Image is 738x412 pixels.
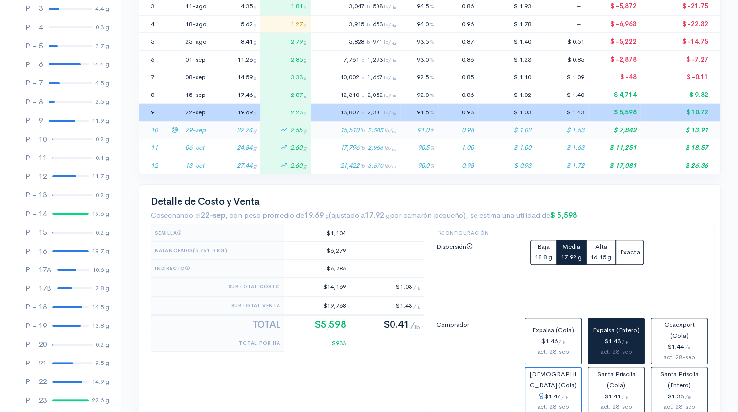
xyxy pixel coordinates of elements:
[588,50,640,68] td: $ -2,878
[303,144,307,151] span: g
[386,211,390,220] small: g
[430,21,434,28] span: %
[400,86,438,104] td: 92.0
[588,15,640,33] td: $ -6,963
[384,57,396,63] span: lb/
[181,86,219,104] td: 15-sep
[655,341,704,352] div: $1.44
[92,209,109,219] div: 19.6 g
[567,55,584,63] span: $ 0.85
[96,228,109,238] div: 0.2 g
[311,68,400,86] td: 10,002
[655,402,704,412] div: act. 28-sep
[219,157,260,174] td: 27.44
[219,139,260,157] td: 24.84
[253,21,256,28] span: g
[92,246,109,256] div: 19.7 g
[95,79,109,88] div: 4.5 g
[260,15,310,33] td: 1.27
[660,370,699,389] span: Santa Priscila (Entero)
[329,210,466,220] span: (ajustado a por camarón pequeño)
[640,68,720,86] td: $ -0.11
[25,376,47,387] div: P – 22
[588,33,640,51] td: $ -5,222
[260,139,310,157] td: 2.60
[25,78,43,89] div: P – 7
[25,246,47,257] div: P – 16
[640,121,720,139] td: $ 13.91
[201,210,225,220] strong: 22-sep
[685,343,691,350] span: /
[430,56,434,63] span: %
[96,153,109,163] div: 0.1 g
[577,20,584,28] span: –
[391,94,396,98] sub: Ha
[391,23,396,28] sub: Ha
[384,163,396,169] span: lb/
[260,121,310,139] td: 2.55
[284,296,350,315] td: $19,768
[566,126,584,134] span: $ 1.53
[253,38,256,45] span: g
[384,145,396,151] span: lb/
[640,33,720,51] td: $ -14.75
[561,340,565,345] sub: lb
[430,109,434,116] span: %
[640,104,720,122] td: $ 10.72
[384,3,396,10] span: lb/
[96,190,109,200] div: 0.2 g
[477,86,535,104] td: $ 1.02
[400,50,438,68] td: 93.0
[561,393,568,400] span: /
[151,108,154,116] span: 9
[430,38,434,45] span: %
[311,33,400,51] td: 5,828
[350,278,424,297] td: $1.03
[284,242,350,260] td: $6,279
[562,242,580,251] span: Media
[588,318,645,364] button: Expalsa (Entero)$1.43/lbact. 28-sep
[360,109,364,116] span: lb
[365,21,370,28] span: lb
[92,396,109,405] div: 22.6 g
[25,208,47,220] div: P – 14
[151,55,154,63] span: 6
[416,305,420,310] sub: lb
[219,15,260,33] td: 5.62
[367,91,396,99] span: 2,052
[588,157,640,174] td: $ 17,081
[151,224,284,242] th: Semilla
[25,3,43,14] div: P – 3
[253,144,256,151] span: g
[392,147,396,152] sub: Ha
[92,377,109,387] div: 14.9 g
[685,393,691,400] span: /
[95,284,109,293] div: 7.8 g
[400,139,438,157] td: 90.5
[304,74,307,80] span: g
[151,20,154,28] span: 4
[25,264,51,275] div: P – 17A
[384,74,396,80] span: lb/
[25,59,43,70] div: P – 6
[640,157,720,174] td: $ 26.36
[588,104,640,122] td: $ 5,598
[360,162,365,169] span: lb
[95,41,109,51] div: 3.7 g
[25,134,47,145] div: P – 10
[304,92,307,98] span: g
[537,242,550,251] span: Baja
[303,162,307,169] span: g
[95,97,109,107] div: 2.5 g
[253,92,256,98] span: g
[557,240,586,265] button: Media17.92 g
[622,338,628,345] span: /
[219,50,260,68] td: 11.26
[384,110,396,116] span: lb/
[477,139,535,157] td: $ 1.00
[151,242,284,260] th: Balanceado
[151,278,284,297] th: Subtotal Costo
[92,302,109,312] div: 14.5 g
[284,259,350,278] td: $6,786
[151,196,708,207] h2: Detalle de Costo y Venta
